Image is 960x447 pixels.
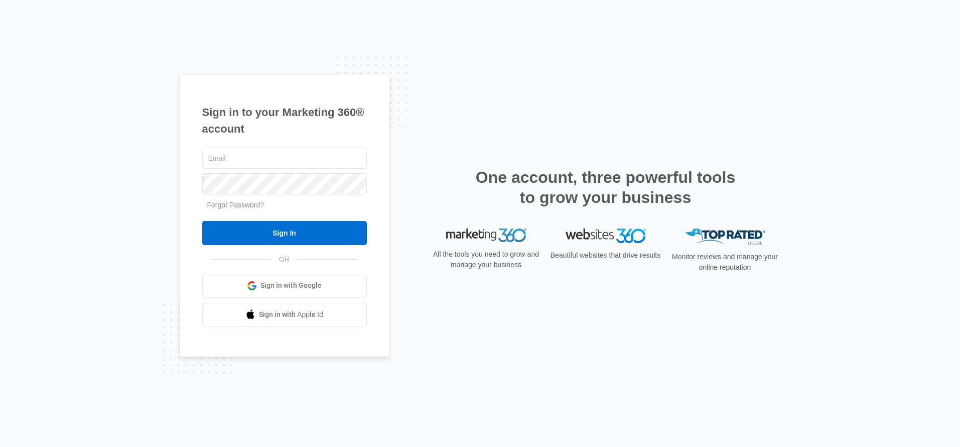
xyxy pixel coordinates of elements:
[202,221,367,245] input: Sign In
[446,229,526,243] img: Marketing 360
[473,167,739,207] h2: One account, three powerful tools to grow your business
[272,254,297,265] span: OR
[550,250,662,261] p: Beautiful websites that drive results
[202,104,367,137] h1: Sign in to your Marketing 360® account
[259,309,323,320] span: Sign in with Apple Id
[669,252,781,273] p: Monitor reviews and manage your online reputation
[566,229,646,243] img: Websites 360
[430,249,542,270] p: All the tools you need to grow and manage your business
[685,229,765,245] img: Top Rated Local
[202,303,367,327] a: Sign in with Apple Id
[260,280,322,291] span: Sign in with Google
[202,274,367,298] a: Sign in with Google
[202,148,367,169] input: Email
[207,201,264,209] a: Forgot Password?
